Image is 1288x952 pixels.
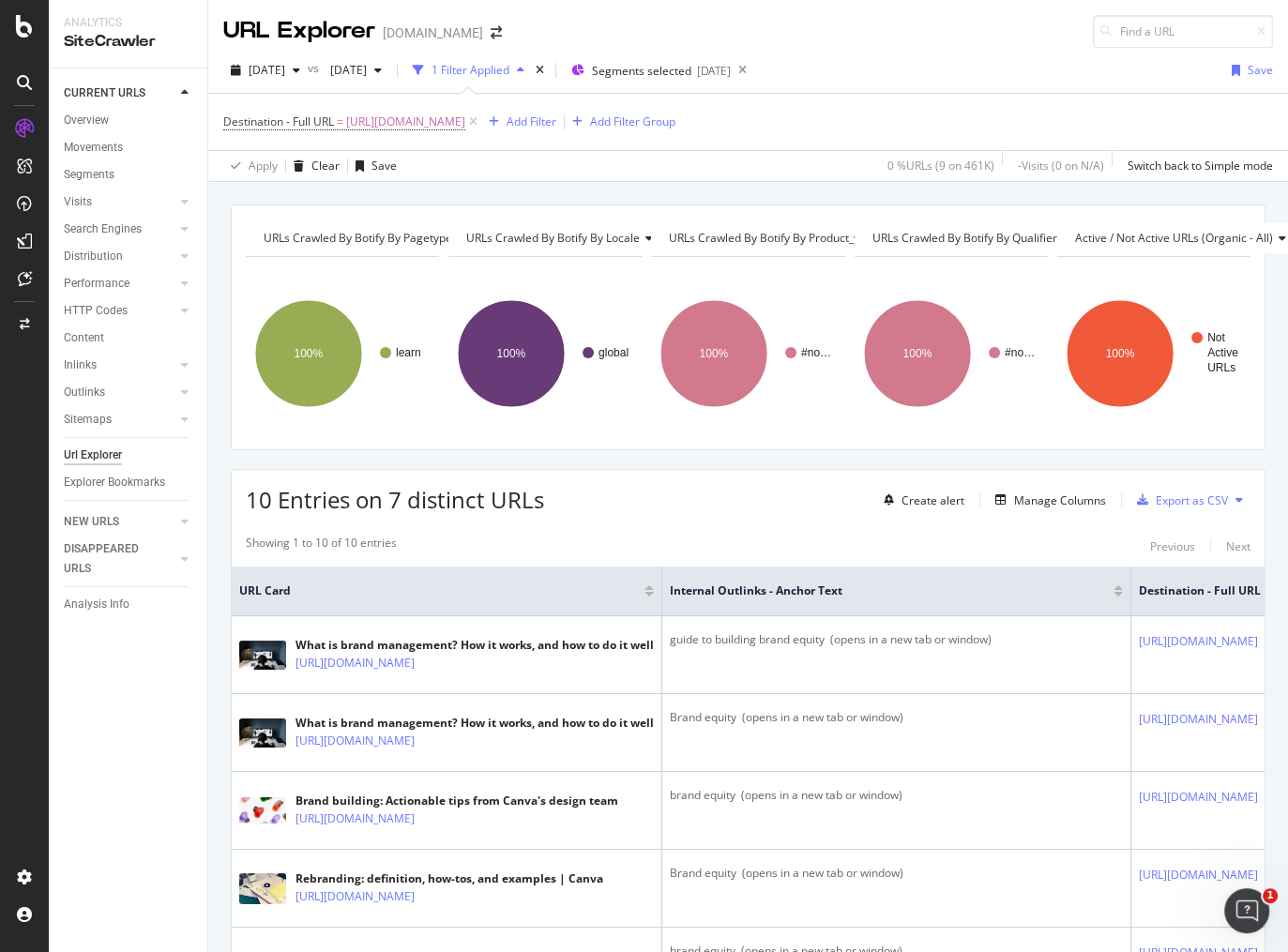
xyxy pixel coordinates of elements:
div: Save [371,158,397,174]
text: Active [1207,346,1238,359]
div: [DOMAIN_NAME] [383,23,483,42]
span: 2025 Sep. 21st [249,62,285,78]
div: A chart. [855,272,1046,435]
div: 1 Filter Applied [432,62,509,78]
img: main image [239,797,286,824]
text: 100% [902,347,932,360]
a: Analysis Info [64,595,194,614]
span: URL Card [239,582,640,599]
div: What is brand management? How it works, and how to do it well [295,715,654,732]
a: Outlinks [64,383,175,402]
svg: A chart. [448,272,640,435]
div: Switch back to Simple mode [1128,158,1273,174]
div: Apply [249,158,278,174]
div: Outlinks [64,383,105,402]
div: Sitemaps [64,410,112,430]
text: #no… [1005,346,1035,359]
div: Brand equity ⁠ (opens in a new tab or window) [670,865,1123,882]
button: Apply [223,151,278,181]
button: Add Filter [481,111,556,133]
button: 1 Filter Applied [405,55,532,85]
span: Segments selected [592,63,691,79]
a: Overview [64,111,194,130]
text: learn [396,346,421,359]
a: [URL][DOMAIN_NAME] [1139,788,1258,807]
div: 0 % URLs ( 9 on 461K ) [887,158,994,174]
svg: A chart. [246,272,437,435]
div: Analytics [64,15,192,31]
span: URLs Crawled By Botify By pagetype [264,230,452,246]
div: Create alert [902,492,964,508]
a: HTTP Codes [64,301,175,321]
div: Save [1248,62,1273,78]
div: Analysis Info [64,595,129,614]
button: Clear [286,151,340,181]
div: [DATE] [697,63,731,79]
div: Distribution [64,247,123,266]
input: Find a URL [1093,15,1273,48]
text: 100% [700,347,729,360]
div: Clear [311,158,340,174]
div: Brand equity ⁠ (opens in a new tab or window) [670,709,1123,726]
text: 100% [497,347,526,360]
div: - Visits ( 0 on N/A ) [1018,158,1104,174]
div: URL Explorer [223,15,375,47]
button: Next [1226,535,1250,557]
a: [URL][DOMAIN_NAME] [1139,710,1258,729]
span: Internal Outlinks - Anchor Text [670,582,1085,599]
h4: URLs Crawled By Botify By product_verticals [665,223,926,253]
a: [URL][DOMAIN_NAME] [295,887,415,906]
a: Performance [64,274,175,294]
button: Save [348,151,397,181]
a: Inlinks [64,355,175,375]
div: Movements [64,138,123,158]
div: times [532,61,548,80]
text: global [599,346,629,359]
text: #no… [801,346,831,359]
div: brand equity ⁠ (opens in a new tab or window) [670,787,1123,804]
span: URLs Crawled By Botify By product_verticals [669,230,898,246]
span: URLs Crawled By Botify By qualifier [872,230,1057,246]
div: NEW URLS [64,512,119,532]
a: Segments [64,165,194,185]
text: 100% [295,347,324,360]
div: Explorer Bookmarks [64,473,165,492]
a: DISAPPEARED URLS [64,539,175,579]
a: Content [64,328,194,348]
button: [DATE] [223,55,308,85]
div: A chart. [1057,272,1249,435]
button: Add Filter Group [565,111,675,133]
img: main image [239,873,286,904]
div: Url Explorer [64,446,122,465]
a: [URL][DOMAIN_NAME] [295,809,415,828]
div: Content [64,328,104,348]
a: [URL][DOMAIN_NAME] [1139,866,1258,884]
div: guide to building brand equity ⁠ (opens in a new tab or window) [670,631,1123,648]
button: Create alert [876,485,964,515]
div: CURRENT URLS [64,83,145,103]
text: Not [1207,331,1225,344]
div: Visits [64,192,92,212]
h4: URLs Crawled By Botify By pagetype [260,223,480,253]
iframe: Intercom live chat [1224,888,1269,933]
a: Sitemaps [64,410,175,430]
span: 1 [1263,888,1278,903]
span: = [337,113,343,129]
div: DISAPPEARED URLS [64,539,159,579]
div: HTTP Codes [64,301,128,321]
div: SiteCrawler [64,31,192,53]
div: Segments [64,165,114,185]
a: NEW URLS [64,512,175,532]
a: Visits [64,192,175,212]
a: Search Engines [64,219,175,239]
a: Explorer Bookmarks [64,473,194,492]
a: [URL][DOMAIN_NAME] [295,732,415,750]
span: URLs Crawled By Botify By locale [466,230,640,246]
button: Manage Columns [988,489,1106,511]
div: arrow-right-arrow-left [491,26,502,39]
a: Distribution [64,247,175,266]
text: URLs [1207,361,1235,374]
span: Destination - Full URL [223,113,334,129]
